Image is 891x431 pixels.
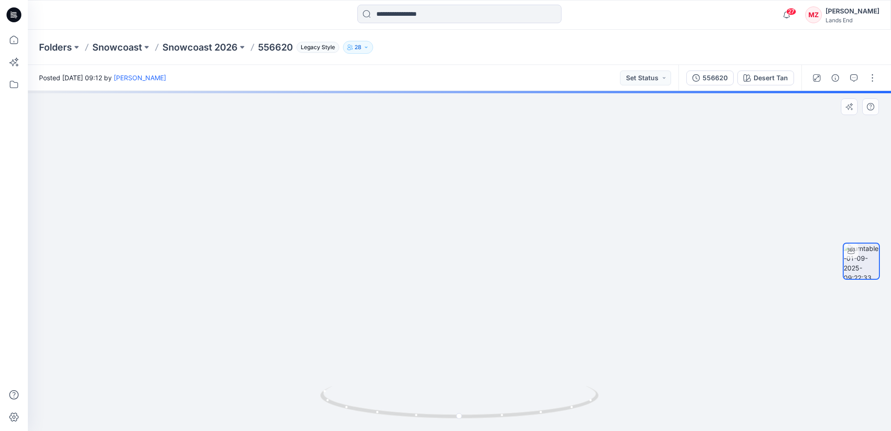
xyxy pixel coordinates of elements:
[844,244,879,279] img: turntable-01-09-2025-09:22:33
[826,17,879,24] div: Lands End
[737,71,794,85] button: Desert Tan
[114,74,166,82] a: [PERSON_NAME]
[293,41,339,54] button: Legacy Style
[786,8,796,15] span: 27
[162,41,238,54] a: Snowcoast 2026
[39,41,72,54] a: Folders
[258,41,293,54] p: 556620
[686,71,734,85] button: 556620
[826,6,879,17] div: [PERSON_NAME]
[703,73,728,83] div: 556620
[39,73,166,83] span: Posted [DATE] 09:12 by
[297,42,339,53] span: Legacy Style
[828,71,843,85] button: Details
[754,73,788,83] div: Desert Tan
[343,41,373,54] button: 28
[805,6,822,23] div: MZ
[92,41,142,54] a: Snowcoast
[355,42,362,52] p: 28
